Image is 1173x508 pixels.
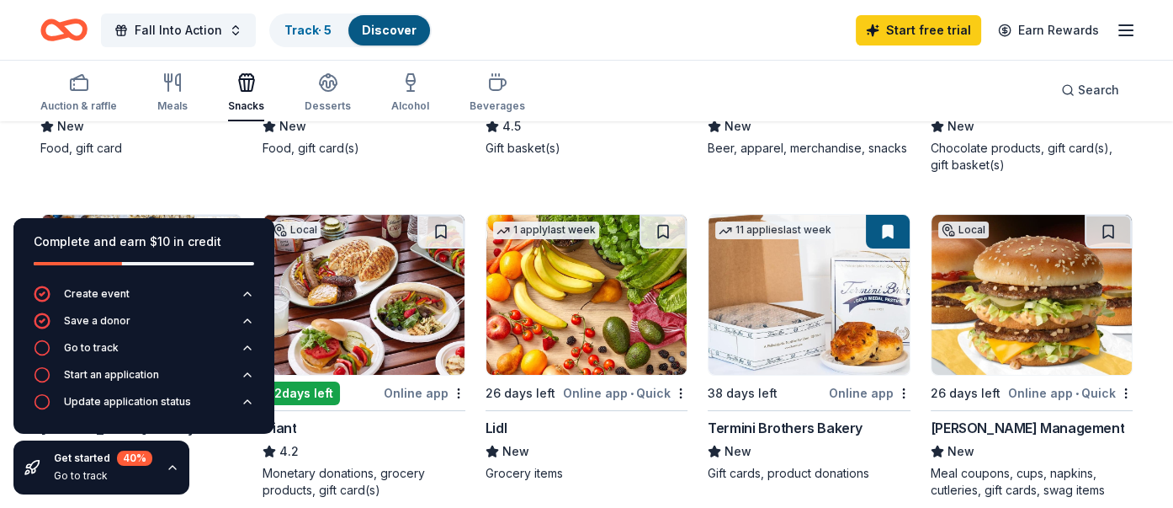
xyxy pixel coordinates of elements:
[931,465,1133,499] div: Meal coupons, cups, napkins, cutleries, gift cards, swag items
[708,140,910,157] div: Beer, apparel, merchandise, snacks
[34,366,254,393] button: Start an application
[493,222,599,239] div: 1 apply last week
[502,441,529,462] span: New
[931,418,1124,438] div: [PERSON_NAME] Management
[269,13,432,47] button: Track· 5Discover
[135,20,222,40] span: Fall Into Action
[101,13,256,47] button: Fall Into Action
[1075,387,1079,400] span: •
[40,99,117,113] div: Auction & raffle
[228,99,264,113] div: Snacks
[157,99,188,113] div: Meals
[228,66,264,121] button: Snacks
[1008,382,1133,404] div: Online app Quick
[64,314,130,328] div: Save a donor
[486,465,687,482] div: Grocery items
[64,395,191,409] div: Update application status
[34,286,254,313] button: Create event
[64,287,130,301] div: Create event
[502,116,521,136] span: 4.5
[305,66,351,121] button: Desserts
[931,383,1000,404] div: 26 days left
[263,215,464,375] img: Image for Giant
[64,368,159,382] div: Start an application
[263,382,340,405] div: 12 days left
[486,418,507,438] div: Lidl
[486,383,555,404] div: 26 days left
[64,341,119,355] div: Go to track
[931,140,1133,174] div: Chocolate products, gift card(s), gift basket(s)
[708,465,910,482] div: Gift cards, product donations
[362,23,417,37] a: Discover
[40,10,88,50] a: Home
[34,232,254,252] div: Complete and earn $10 in credit
[947,441,974,462] span: New
[279,441,299,462] span: 4.2
[708,418,862,438] div: Termini Brothers Bakery
[563,382,687,404] div: Online app Quick
[486,214,687,482] a: Image for Lidl1 applylast week26 days leftOnline app•QuickLidlNewGrocery items
[270,222,321,238] div: Local
[157,66,188,121] button: Meals
[34,340,254,366] button: Go to track
[470,99,525,113] div: Beverages
[470,66,525,121] button: Beverages
[709,215,909,375] img: Image for Termini Brothers Bakery
[34,313,254,340] button: Save a donor
[40,140,242,157] div: Food, gift card
[988,15,1109,45] a: Earn Rewards
[54,451,152,466] div: Get started
[938,222,989,238] div: Local
[263,465,464,499] div: Monetary donations, grocery products, gift card(s)
[630,387,634,400] span: •
[263,214,464,499] a: Image for GiantLocal12days leftOnline appGiant4.2Monetary donations, grocery products, gift card(s)
[263,140,464,157] div: Food, gift card(s)
[305,99,351,113] div: Desserts
[708,214,910,482] a: Image for Termini Brothers Bakery11 applieslast week38 days leftOnline appTermini Brothers Bakery...
[724,441,751,462] span: New
[284,23,332,37] a: Track· 5
[40,66,117,121] button: Auction & raffle
[279,116,306,136] span: New
[931,215,1132,375] img: Image for Welburn Management
[708,383,778,404] div: 38 days left
[117,451,152,466] div: 40 %
[57,116,84,136] span: New
[391,66,429,121] button: Alcohol
[54,469,152,483] div: Go to track
[34,393,254,420] button: Update application status
[829,382,910,404] div: Online app
[931,214,1133,499] a: Image for Welburn ManagementLocal26 days leftOnline app•Quick[PERSON_NAME] ManagementNewMeal coup...
[724,116,751,136] span: New
[391,99,429,113] div: Alcohol
[947,116,974,136] span: New
[715,222,835,239] div: 11 applies last week
[1078,80,1119,100] span: Search
[856,15,981,45] a: Start free trial
[486,215,687,375] img: Image for Lidl
[1048,73,1133,107] button: Search
[486,140,687,157] div: Gift basket(s)
[384,382,465,404] div: Online app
